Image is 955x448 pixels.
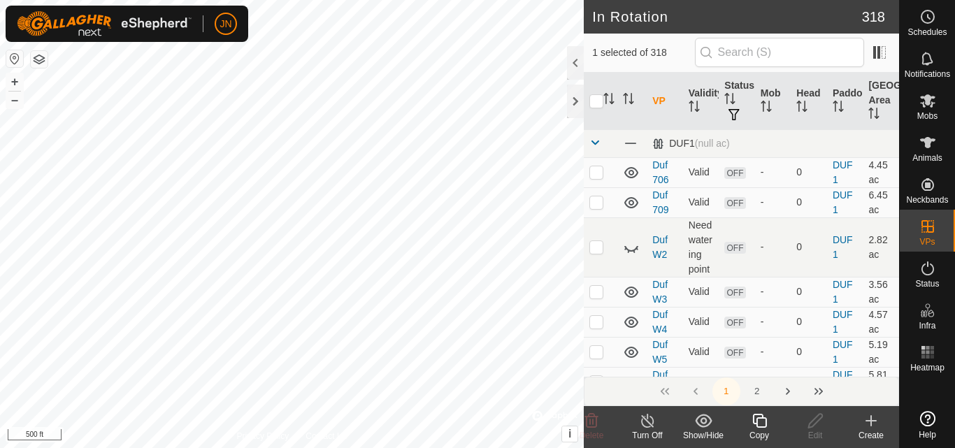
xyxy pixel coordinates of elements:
p-sorticon: Activate to sort [868,110,879,121]
span: Help [919,431,936,439]
p-sorticon: Activate to sort [761,103,772,114]
p-sorticon: Activate to sort [623,95,634,106]
td: 0 [791,367,827,397]
th: Head [791,73,827,130]
td: Valid [683,337,719,367]
span: Heatmap [910,363,945,372]
a: Duf 706 [652,159,668,185]
button: Reset Map [6,50,23,67]
td: Valid [683,307,719,337]
th: [GEOGRAPHIC_DATA] Area [863,73,899,130]
td: Valid [683,367,719,397]
span: Status [915,280,939,288]
span: JN [220,17,231,31]
td: 0 [791,217,827,277]
td: 4.45 ac [863,157,899,187]
div: - [761,345,786,359]
td: 3.56 ac [863,277,899,307]
p-sorticon: Activate to sort [796,103,807,114]
img: Gallagher Logo [17,11,192,36]
button: – [6,92,23,108]
th: Status [719,73,755,130]
div: Copy [731,429,787,442]
span: Neckbands [906,196,948,204]
span: OFF [724,167,745,179]
td: 2.82 ac [863,217,899,277]
td: 0 [791,337,827,367]
span: Animals [912,154,942,162]
span: Notifications [905,70,950,78]
a: Privacy Policy [237,430,289,442]
td: 0 [791,187,827,217]
span: 318 [862,6,885,27]
a: Duf W5 [652,339,668,365]
a: Duf 709 [652,189,668,215]
td: 5.19 ac [863,337,899,367]
button: 2 [743,377,771,405]
button: + [6,73,23,90]
span: OFF [724,347,745,359]
a: DUF1 [833,369,853,395]
div: Create [843,429,899,442]
div: Turn Off [619,429,675,442]
button: 1 [712,377,740,405]
button: Map Layers [31,51,48,68]
span: OFF [724,377,745,389]
span: Mobs [917,112,938,120]
span: i [568,428,571,440]
span: 1 selected of 318 [592,45,694,60]
td: 0 [791,277,827,307]
div: Edit [787,429,843,442]
a: DUF1 [833,234,853,260]
div: - [761,375,786,389]
span: OFF [724,317,745,328]
td: Valid [683,277,719,307]
td: Need watering point [683,217,719,277]
td: 0 [791,157,827,187]
a: DUF1 [833,159,853,185]
td: 6.45 ac [863,187,899,217]
a: Duf W4 [652,309,668,335]
span: Infra [919,321,935,330]
div: - [761,240,786,254]
div: - [761,315,786,329]
button: Last Page [805,377,833,405]
h2: In Rotation [592,8,861,25]
td: Valid [683,157,719,187]
a: Duf W6 [652,369,668,395]
div: - [761,284,786,299]
td: Valid [683,187,719,217]
a: Help [900,405,955,445]
p-sorticon: Activate to sort [833,103,844,114]
button: i [562,426,577,442]
a: DUF1 [833,309,853,335]
p-sorticon: Activate to sort [689,103,700,114]
div: Show/Hide [675,429,731,442]
a: Duf W3 [652,279,668,305]
a: Duf W2 [652,234,668,260]
div: - [761,195,786,210]
td: 0 [791,307,827,337]
span: OFF [724,197,745,209]
span: VPs [919,238,935,246]
div: - [761,165,786,180]
th: Paddock [827,73,863,130]
th: Mob [755,73,791,130]
a: DUF1 [833,339,853,365]
input: Search (S) [695,38,864,67]
span: Delete [580,431,604,440]
th: Validity [683,73,719,130]
th: VP [647,73,683,130]
p-sorticon: Activate to sort [603,95,615,106]
p-sorticon: Activate to sort [724,95,735,106]
div: DUF1 [652,138,729,150]
button: Next Page [774,377,802,405]
a: DUF1 [833,189,853,215]
a: DUF1 [833,279,853,305]
span: OFF [724,287,745,298]
td: 4.57 ac [863,307,899,337]
td: 5.81 ac [863,367,899,397]
a: Contact Us [306,430,347,442]
span: (null ac) [695,138,730,149]
span: Schedules [907,28,947,36]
